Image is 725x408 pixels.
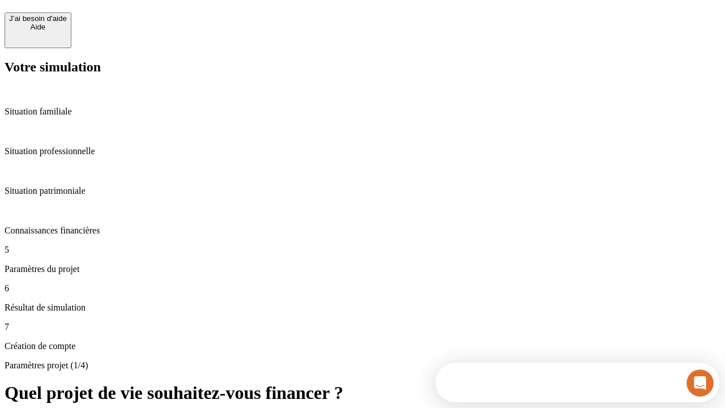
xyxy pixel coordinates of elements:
p: 7 [5,322,720,332]
p: Création de compte [5,341,720,351]
p: Connaissances financières [5,226,720,236]
div: J’ai besoin d'aide [9,14,67,23]
div: Aide [9,23,67,31]
p: Résultat de simulation [5,303,720,313]
p: Paramètres projet (1/4) [5,360,720,371]
iframe: Intercom live chat discovery launcher [436,363,719,402]
h1: Quel projet de vie souhaitez-vous financer ? [5,382,720,403]
p: Situation patrimoniale [5,186,720,196]
p: Paramètres du projet [5,264,720,274]
button: J’ai besoin d'aideAide [5,12,71,48]
p: Situation familiale [5,107,720,117]
p: Situation professionnelle [5,146,720,156]
h2: Votre simulation [5,59,720,75]
p: 5 [5,245,720,255]
p: 6 [5,283,720,294]
iframe: Intercom live chat [686,369,714,397]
